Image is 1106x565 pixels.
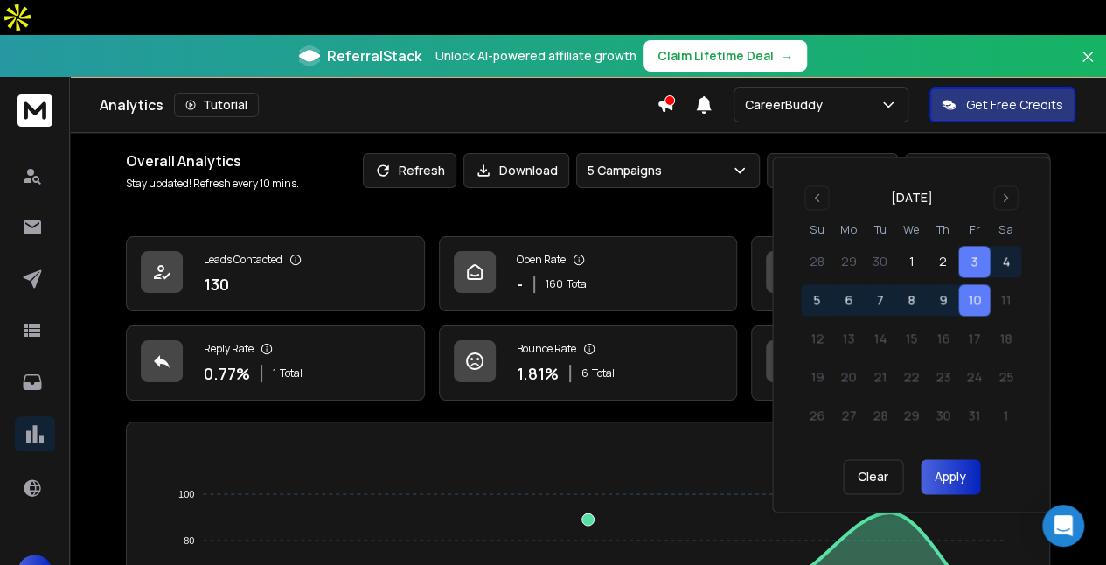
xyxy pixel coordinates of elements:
a: Reply Rate0.77%1Total [126,325,425,401]
th: Wednesday [895,220,927,239]
p: Leads Contacted [204,253,282,267]
a: Click Rate-160Total [751,236,1050,311]
p: 130 [204,272,229,296]
button: Refresh [363,153,456,188]
a: Opportunities0$0 [751,325,1050,401]
tspan: 100 [178,489,194,499]
p: Refresh [399,162,445,179]
button: 9 [927,285,958,317]
p: Get Free Credits [966,96,1063,114]
button: 7 [864,285,895,317]
p: Bounce Rate [517,342,576,356]
div: Analytics [100,93,657,117]
span: Total [567,277,589,291]
button: Clear [843,460,903,495]
a: Bounce Rate1.81%6Total [439,325,738,401]
a: Leads Contacted130 [126,236,425,311]
button: Close banner [1076,45,1099,87]
h1: Overall Analytics [126,150,299,171]
p: Reply Rate [204,342,254,356]
div: [DATE] [890,189,932,206]
p: CareerBuddy [745,96,830,114]
div: Open Intercom Messenger [1042,505,1084,547]
p: Open Rate [517,253,566,267]
button: 29 [832,247,864,278]
button: Apply [921,460,980,495]
button: Claim Lifetime Deal→ [643,40,807,72]
button: 4 [990,247,1021,278]
th: Saturday [990,220,1021,239]
p: Unlock AI-powered affiliate growth [435,47,636,65]
a: Open Rate-160Total [439,236,738,311]
button: 1 [895,247,927,278]
p: Download [499,162,558,179]
button: 28 [801,247,832,278]
p: 1.81 % [517,361,559,386]
button: Go to next month [993,185,1018,210]
th: Sunday [801,220,832,239]
button: 6 [832,285,864,317]
th: Monday [832,220,864,239]
button: 5 [801,285,832,317]
button: [DATE]-[DATE] [905,153,1050,188]
button: Tutorial [174,93,259,117]
p: - [517,272,523,296]
button: 8 [895,285,927,317]
button: Go to previous month [804,185,829,210]
button: 10 [958,285,990,317]
button: 2 [927,247,958,278]
button: 30 [864,247,895,278]
span: → [781,47,793,65]
span: 1 [273,366,276,380]
th: Tuesday [864,220,895,239]
span: Total [592,366,615,380]
p: 0.77 % [204,361,250,386]
th: Thursday [927,220,958,239]
span: ReferralStack [327,45,421,66]
button: Get Free Credits [929,87,1075,122]
p: 5 Campaigns [588,162,669,179]
p: Stay updated! Refresh every 10 mins. [126,177,299,191]
button: Download [463,153,569,188]
button: 3 [958,247,990,278]
span: 6 [581,366,588,380]
tspan: 80 [184,535,194,546]
span: 160 [546,277,563,291]
span: Total [280,366,303,380]
th: Friday [958,220,990,239]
